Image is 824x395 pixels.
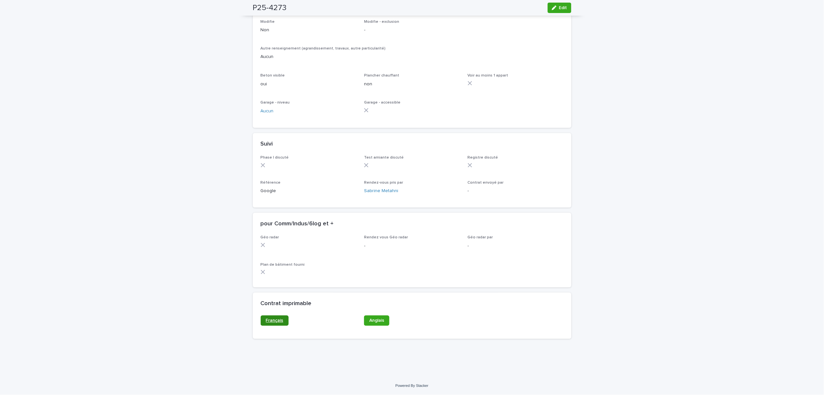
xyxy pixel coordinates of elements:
[364,20,399,24] span: Modifie - exclusion
[261,47,386,51] span: Autre renseignement (agrandissement, travaux, autre particularité)
[261,316,289,326] a: Français
[364,236,408,240] span: Rendez vous Géo radar
[261,101,290,105] span: Garage - niveau
[364,316,389,326] a: Anglais
[261,301,312,308] h2: Contrat imprimable
[261,81,357,88] p: oui
[266,318,283,323] span: Français
[364,181,403,185] span: Rendez-vous pris par
[364,81,460,88] p: non
[261,54,564,61] p: Aucun
[364,188,398,195] a: Sabrine Metahni
[548,3,571,13] button: Edit
[364,27,460,34] p: -
[364,156,404,160] span: Test amiante discuté
[261,188,357,195] p: Google
[559,6,567,10] span: Edit
[261,181,281,185] span: Référence
[369,318,384,323] span: Anglais
[261,74,285,78] span: Beton visible
[396,384,428,388] a: Powered By Stacker
[261,156,289,160] span: Phase I discuté
[261,27,357,34] p: Non
[468,236,493,240] span: Géo radar par
[261,108,274,115] a: Aucun
[261,236,279,240] span: Géo radar
[468,74,508,78] span: Voir au moins 1 appart
[261,20,275,24] span: Modifie
[261,221,334,228] h2: pour Comm/Indus/6log et +
[364,74,399,78] span: Plancher chauffant
[261,141,273,148] h2: Suivi
[468,181,504,185] span: Contrat envoyé par
[253,3,287,13] h2: P25-4273
[468,188,564,195] p: -
[364,243,460,250] p: -
[364,101,400,105] span: Garage - accessible
[468,156,498,160] span: Registre discuté
[261,263,305,267] span: Plan de bâtiment fourni
[468,243,564,250] p: -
